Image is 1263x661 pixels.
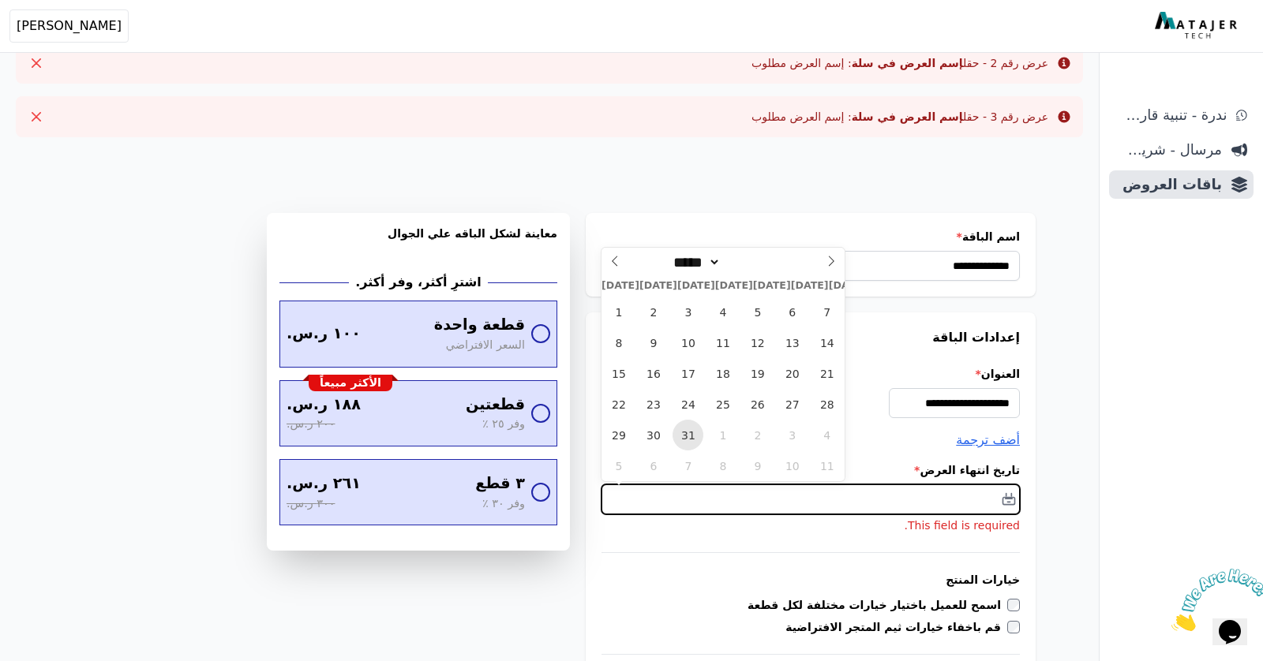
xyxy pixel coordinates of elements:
span: أغسطس 16, 2026 [638,358,669,389]
iframe: chat widget [1165,562,1263,637]
span: أغسطس 23, 2026 [638,389,669,420]
button: Close [24,50,49,76]
span: قطعة واحدة [434,314,525,337]
select: شهر [669,254,721,271]
span: ٢٦١ ر.س. [287,472,361,495]
span: أغسطس 24, 2026 [673,389,703,420]
span: ٢٠٠ ر.س. [287,416,335,433]
span: سبتمبر 2, 2026 [742,420,773,450]
span: أغسطس 20, 2026 [777,358,808,389]
li: This field is required. [602,517,1020,533]
span: أغسطس 26, 2026 [742,389,773,420]
span: أغسطس 4, 2026 [707,297,738,327]
span: سبتمبر 8, 2026 [707,450,738,481]
span: أضف ترجمة [956,432,1020,447]
button: Close [24,104,49,129]
span: أغسطس 11, 2026 [707,327,738,358]
label: اسمح للعميل باختيار خيارات مختلفة لكل قطعة [748,597,1007,613]
strong: إسم العرض في سلة [852,110,963,123]
span: أغسطس 7, 2026 [811,297,842,327]
label: قم باخفاء خيارات ثيم المتجر الافتراضية [785,619,1007,635]
input: سنة [721,254,778,271]
img: الدردشة الملفتة للإنتباه [6,6,104,69]
span: أغسطس 27, 2026 [777,389,808,420]
span: أغسطس 1, 2026 [603,297,634,327]
span: أغسطس 29, 2026 [603,420,634,450]
span: [DATE] [639,281,677,291]
span: [DATE] [829,281,867,291]
span: أغسطس 31, 2026 [673,420,703,450]
span: سبتمبر 3, 2026 [777,420,808,450]
span: أغسطس 10, 2026 [673,327,703,358]
span: أغسطس 2, 2026 [638,297,669,327]
span: أغسطس 18, 2026 [707,358,738,389]
span: أغسطس 5, 2026 [742,297,773,327]
div: عرض رقم 3 - حقل : إسم العرض مطلوب [751,109,1048,125]
span: [DATE] [715,281,753,291]
label: اسم الباقة [602,229,1020,245]
h3: خيارات المنتج [602,572,1020,588]
span: أغسطس 6, 2026 [777,297,808,327]
span: أغسطس 15, 2026 [603,358,634,389]
span: باقات العروض [1115,174,1222,196]
span: ١٨٨ ر.س. [287,394,361,416]
span: سبتمبر 4, 2026 [811,420,842,450]
span: سبتمبر 7, 2026 [673,450,703,481]
span: أغسطس 17, 2026 [673,358,703,389]
span: سبتمبر 10, 2026 [777,450,808,481]
h3: معاينة لشكل الباقه علي الجوال [279,226,557,260]
span: [PERSON_NAME] [17,17,122,35]
span: أغسطس 3, 2026 [673,297,703,327]
button: $i18n('chat', 'chat_widget') [16,21,51,47]
span: سبتمبر 6, 2026 [638,450,669,481]
span: سبتمبر 11, 2026 [811,450,842,481]
span: أغسطس 9, 2026 [638,327,669,358]
span: أغسطس 8, 2026 [603,327,634,358]
span: [DATE] [677,281,715,291]
span: السعر الافتراضي [446,337,525,354]
span: سبتمبر 1, 2026 [707,420,738,450]
span: ٣ قطع [475,472,525,495]
span: ندرة - تنبية قارب علي النفاذ [1115,104,1227,126]
span: أغسطس 28, 2026 [811,389,842,420]
span: وفر ٣٠ ٪ [482,495,525,513]
span: [DATE] [753,281,791,291]
span: أغسطس 30, 2026 [638,420,669,450]
span: أغسطس 14, 2026 [811,327,842,358]
span: أغسطس 21, 2026 [811,358,842,389]
span: أغسطس 12, 2026 [742,327,773,358]
span: ١٠٠ ر.س. [287,323,361,345]
button: [PERSON_NAME] [9,9,129,43]
div: الأكثر مبيعاً [309,375,392,392]
span: سبتمبر 9, 2026 [742,450,773,481]
button: أضف ترجمة [956,431,1020,450]
span: أغسطس 22, 2026 [603,389,634,420]
strong: إسم العرض في سلة [852,57,963,69]
span: قطعتين [466,394,525,416]
h2: اشترِ أكثر، وفر أكثر. [349,273,488,292]
span: [DATE] [602,281,639,291]
span: وفر ٢٥ ٪ [482,416,525,433]
span: أغسطس 25, 2026 [707,389,738,420]
span: سبتمبر 5, 2026 [603,450,634,481]
span: [DATE] [791,281,829,291]
span: أغسطس 13, 2026 [777,327,808,358]
img: MatajerTech Logo [1155,12,1241,40]
div: عرض رقم 2 - حقل : إسم العرض مطلوب [751,55,1048,71]
span: مرسال - شريط دعاية [1115,139,1222,161]
span: أغسطس 19, 2026 [742,358,773,389]
span: ٣٠٠ ر.س. [287,495,335,513]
